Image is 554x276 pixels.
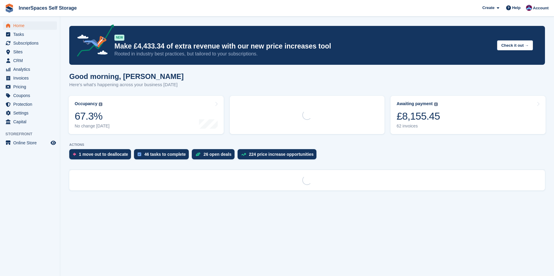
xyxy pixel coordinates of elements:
a: menu [3,56,57,65]
div: 46 tasks to complete [144,152,186,157]
a: menu [3,30,57,39]
span: Analytics [13,65,49,74]
a: menu [3,118,57,126]
img: move_outs_to_deallocate_icon-f764333ba52eb49d3ac5e1228854f67142a1ed5810a6f6cc68b1a99e826820c5.svg [73,152,76,156]
a: 1 move out to deallocate [69,149,134,162]
h1: Good morning, [PERSON_NAME] [69,72,184,80]
span: Help [512,5,521,11]
a: Awaiting payment £8,155.45 62 invoices [391,96,546,134]
div: 26 open deals [204,152,232,157]
p: Rooted in industry best practices, but tailored to your subscriptions. [114,51,492,57]
a: menu [3,39,57,47]
span: Storefront [5,131,60,137]
span: Online Store [13,139,49,147]
button: Check it out → [497,40,533,50]
a: menu [3,100,57,108]
img: deal-1b604bf984904fb50ccaf53a9ad4b4a5d6e5aea283cecdc64d6e3604feb123c2.svg [195,152,201,156]
a: InnerSpaces Self Storage [16,3,79,13]
div: £8,155.45 [397,110,440,122]
span: Account [533,5,549,11]
a: 26 open deals [192,149,238,162]
span: Protection [13,100,49,108]
span: Coupons [13,91,49,100]
img: price-adjustments-announcement-icon-8257ccfd72463d97f412b2fc003d46551f7dbcb40ab6d574587a9cd5c0d94... [72,24,114,59]
a: Occupancy 67.3% No change [DATE] [69,96,224,134]
a: menu [3,91,57,100]
a: menu [3,74,57,82]
span: Sites [13,48,49,56]
span: Subscriptions [13,39,49,47]
img: icon-info-grey-7440780725fd019a000dd9b08b2336e03edf1995a4989e88bcd33f0948082b44.svg [99,102,102,106]
img: Paul Allo [526,5,532,11]
div: 1 move out to deallocate [79,152,128,157]
div: No change [DATE] [75,124,110,129]
span: Capital [13,118,49,126]
p: ACTIONS [69,143,545,147]
span: Settings [13,109,49,117]
div: Occupancy [75,101,97,106]
span: Tasks [13,30,49,39]
img: price_increase_opportunities-93ffe204e8149a01c8c9dc8f82e8f89637d9d84a8eef4429ea346261dce0b2c0.svg [241,153,246,156]
div: NEW [114,35,124,41]
a: menu [3,109,57,117]
span: Create [482,5,494,11]
a: menu [3,83,57,91]
p: Here's what's happening across your business [DATE] [69,81,184,88]
span: Pricing [13,83,49,91]
a: 224 price increase opportunities [238,149,320,162]
span: Home [13,21,49,30]
img: stora-icon-8386f47178a22dfd0bd8f6a31ec36ba5ce8667c1dd55bd0f319d3a0aa187defe.svg [5,4,14,13]
a: menu [3,48,57,56]
a: menu [3,65,57,74]
span: Invoices [13,74,49,82]
a: menu [3,21,57,30]
a: menu [3,139,57,147]
p: Make £4,433.34 of extra revenue with our new price increases tool [114,42,492,51]
div: 67.3% [75,110,110,122]
div: 224 price increase opportunities [249,152,314,157]
div: Awaiting payment [397,101,433,106]
a: Preview store [50,139,57,146]
span: CRM [13,56,49,65]
img: icon-info-grey-7440780725fd019a000dd9b08b2336e03edf1995a4989e88bcd33f0948082b44.svg [434,102,438,106]
img: task-75834270c22a3079a89374b754ae025e5fb1db73e45f91037f5363f120a921f8.svg [138,152,141,156]
div: 62 invoices [397,124,440,129]
a: 46 tasks to complete [134,149,192,162]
